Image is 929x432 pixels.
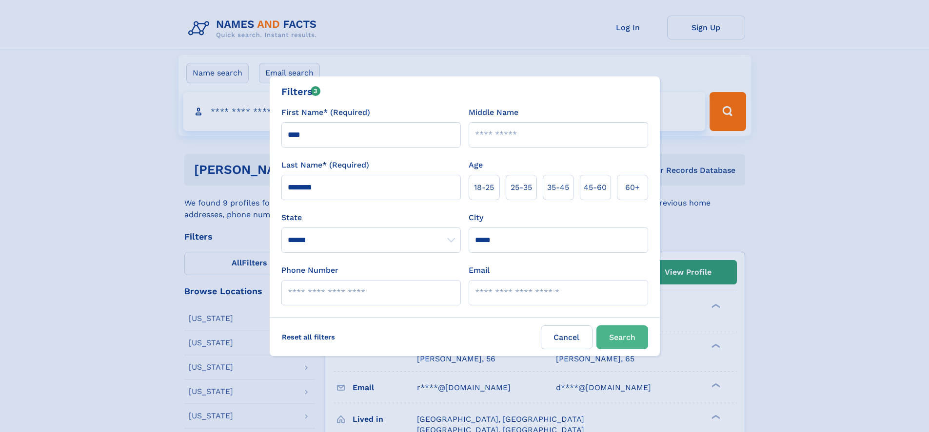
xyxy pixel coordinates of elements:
span: 18‑25 [474,182,494,193]
label: Phone Number [281,264,338,276]
label: Last Name* (Required) [281,159,369,171]
div: Filters [281,84,321,99]
span: 35‑45 [547,182,569,193]
label: City [469,212,483,224]
label: Middle Name [469,107,518,118]
label: Cancel [541,325,593,349]
span: 45‑60 [584,182,607,193]
label: Email [469,264,490,276]
label: First Name* (Required) [281,107,370,118]
label: Age [469,159,483,171]
label: Reset all filters [276,325,341,349]
label: State [281,212,461,224]
button: Search [596,325,648,349]
span: 25‑35 [511,182,532,193]
span: 60+ [625,182,640,193]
